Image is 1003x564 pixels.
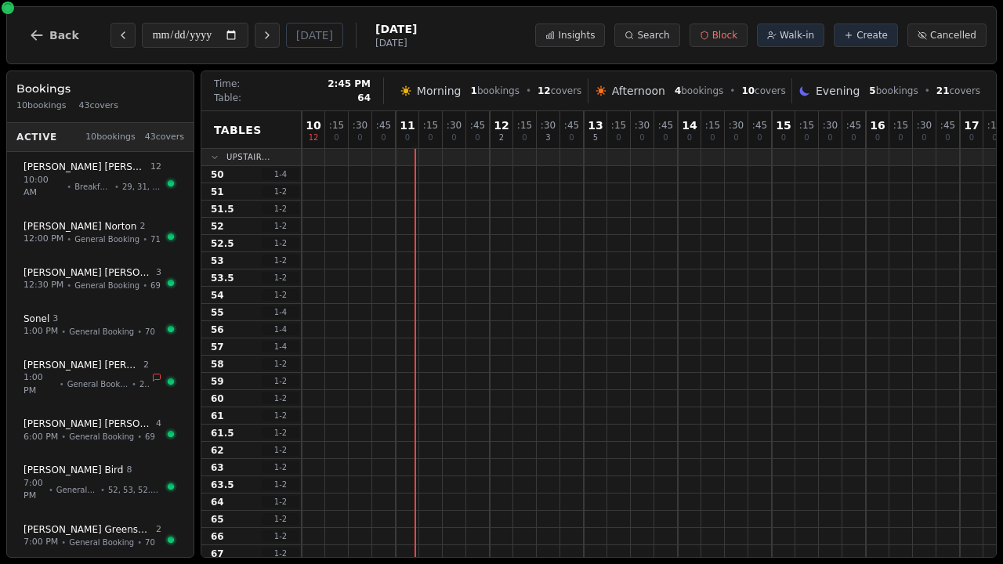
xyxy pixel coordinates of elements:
span: Walk-in [780,29,814,42]
span: 66 [211,530,224,543]
span: [PERSON_NAME] Bird [24,464,123,476]
span: • [49,484,53,496]
span: General Booking [74,233,139,245]
span: 1 - 2 [262,237,299,249]
span: 0 [827,134,832,142]
span: 0 [405,134,410,142]
span: 43 covers [145,131,184,144]
span: 3 [156,266,161,280]
span: 43 covers [79,99,118,113]
span: • [730,85,735,97]
span: 21 [936,85,950,96]
span: 62 [211,444,224,457]
span: Create [856,29,888,42]
span: 7:00 PM [24,477,45,503]
span: : 30 [635,121,650,130]
span: 1 - 2 [262,427,299,439]
span: 51 [211,186,224,198]
span: 52.5 [211,237,234,250]
span: 3 [53,313,58,326]
span: [DATE] [375,37,417,49]
button: Create [834,23,898,47]
button: [PERSON_NAME] [PERSON_NAME]46:00 PM•General Booking•69 [13,409,187,452]
span: 1 - 2 [262,410,299,421]
span: 23 [139,378,149,390]
span: 0 [781,134,786,142]
span: : 15 [705,121,720,130]
span: 52 [211,220,224,233]
span: 70 [145,326,155,338]
span: 61 [211,410,224,422]
span: [DATE] [375,21,417,37]
span: 1 - 2 [262,461,299,473]
span: : 30 [917,121,932,130]
span: 1 - 2 [262,513,299,525]
span: 61.5 [211,427,234,439]
span: 65 [211,513,224,526]
span: Cancelled [930,29,976,42]
span: 1 - 2 [262,255,299,266]
span: 69 [145,431,155,443]
span: 0 [639,134,644,142]
span: 12:00 PM [24,233,63,246]
span: Insights [558,29,595,42]
span: 8 [126,464,132,477]
button: [PERSON_NAME] Norton212:00 PM•General Booking•71 [13,211,187,255]
span: 3 [545,134,550,142]
span: Tables [214,122,262,138]
span: 4 [675,85,681,96]
span: 14 [682,120,697,131]
span: 0 [898,134,903,142]
span: 0 [945,134,950,142]
span: : 45 [846,121,861,130]
span: 0 [569,134,574,142]
span: 0 [616,134,621,142]
span: • [925,85,930,97]
span: 10:00 AM [24,174,63,200]
button: [DATE] [286,23,343,48]
span: 0 [733,134,738,142]
span: 0 [687,134,692,142]
span: : 45 [470,121,485,130]
span: • [100,484,105,496]
span: 2 [143,359,149,372]
span: General Booking [69,431,134,443]
span: 1 - 2 [262,289,299,301]
button: Previous day [110,23,136,48]
span: 12 [538,85,551,96]
span: 15 [776,120,791,131]
span: Upstair... [226,151,270,163]
span: 10 [306,120,320,131]
span: 10 [741,85,755,96]
span: 11 [400,120,415,131]
span: 1 - 2 [262,186,299,197]
span: 1 - 4 [262,324,299,335]
span: • [137,431,142,443]
span: [PERSON_NAME] [PERSON_NAME] [24,359,140,371]
span: 51.5 [211,203,234,215]
span: Breakfast [74,181,111,193]
span: covers [538,85,581,97]
span: 64 [211,496,224,508]
span: 1:00 PM [24,371,56,397]
span: : 15 [423,121,438,130]
span: Time: [214,78,240,90]
span: 1 - 2 [262,220,299,232]
span: Evening [816,83,860,99]
span: 1 - 2 [262,358,299,370]
span: • [60,378,64,390]
span: 58 [211,358,224,371]
span: : 30 [541,121,556,130]
span: General Booking [56,484,97,496]
span: 29, 31, 30 [122,181,161,193]
span: Block [712,29,737,42]
span: • [67,181,71,193]
span: 1 - 2 [262,203,299,215]
span: : 15 [517,121,532,130]
span: 60 [211,392,224,405]
span: 0 [875,134,880,142]
span: : 15 [799,121,814,130]
span: 1 - 2 [262,479,299,490]
span: 54 [211,289,224,302]
span: 0 [381,134,386,142]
